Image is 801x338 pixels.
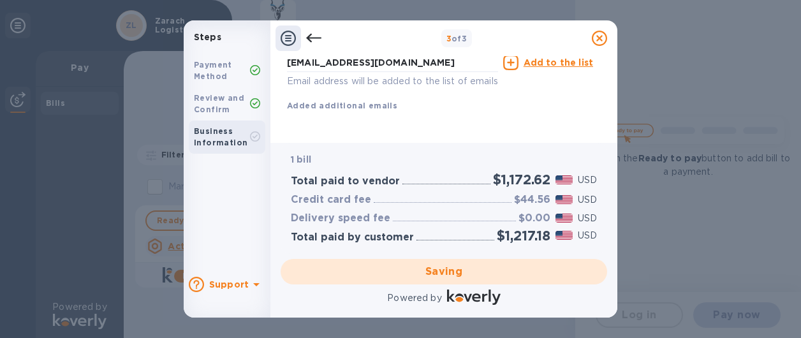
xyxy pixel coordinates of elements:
[514,194,550,206] h3: $44.56
[194,32,221,42] b: Steps
[446,34,467,43] b: of 3
[497,228,550,244] h2: $1,217.18
[555,195,573,204] img: USD
[493,172,550,187] h2: $1,172.62
[555,175,573,184] img: USD
[555,231,573,240] img: USD
[447,290,501,305] img: Logo
[555,214,573,223] img: USD
[209,279,249,290] b: Support
[291,212,390,224] h3: Delivery speed fee
[291,194,371,206] h3: Credit card fee
[291,175,400,187] h3: Total paid to vendor
[578,212,597,225] p: USD
[287,53,498,72] input: Enter additional email
[578,229,597,242] p: USD
[291,231,414,244] h3: Total paid by customer
[387,291,441,305] p: Powered by
[518,212,550,224] h3: $0.00
[578,193,597,207] p: USD
[287,101,397,110] b: Added additional emails
[194,60,232,81] b: Payment Method
[194,126,247,147] b: Business Information
[524,57,593,68] u: Add to the list
[194,93,244,114] b: Review and Confirm
[291,154,311,165] b: 1 bill
[287,74,498,89] p: Email address will be added to the list of emails
[446,34,452,43] span: 3
[578,173,597,187] p: USD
